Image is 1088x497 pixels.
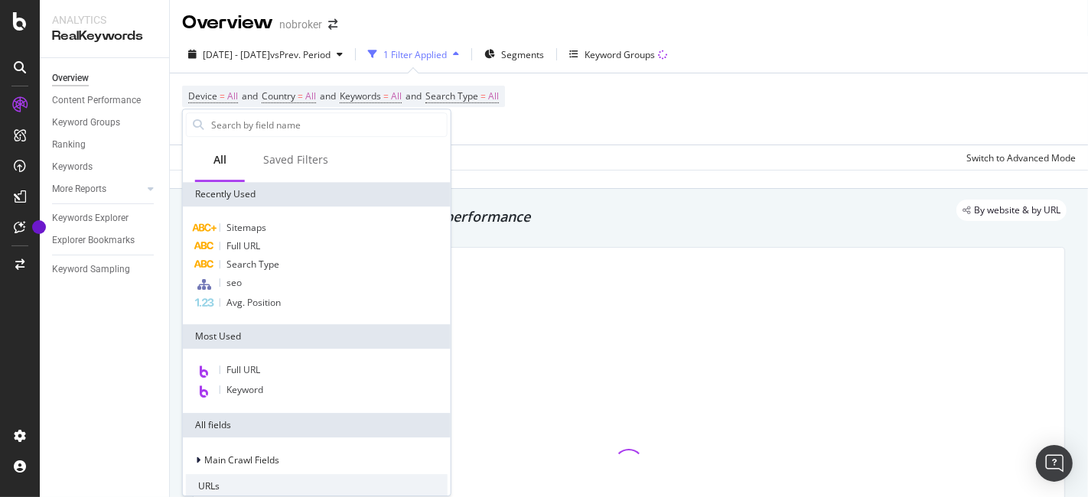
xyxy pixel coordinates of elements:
[203,48,270,61] span: [DATE] - [DATE]
[52,232,158,248] a: Explorer Bookmarks
[220,89,225,102] span: =
[213,152,226,167] div: All
[52,261,130,278] div: Keyword Sampling
[305,86,316,107] span: All
[52,210,158,226] a: Keywords Explorer
[478,42,550,67] button: Segments
[52,261,158,278] a: Keyword Sampling
[298,89,303,102] span: =
[226,221,266,234] span: Sitemaps
[188,89,217,102] span: Device
[966,151,1076,164] div: Switch to Advanced Mode
[182,10,273,36] div: Overview
[279,17,322,32] div: nobroker
[52,159,158,175] a: Keywords
[383,89,389,102] span: =
[227,86,238,107] span: All
[391,86,402,107] span: All
[270,48,331,61] span: vs Prev. Period
[956,200,1067,221] div: legacy label
[585,48,655,61] div: Keyword Groups
[563,42,673,67] button: Keyword Groups
[52,115,120,131] div: Keyword Groups
[52,115,158,131] a: Keyword Groups
[960,145,1076,170] button: Switch to Advanced Mode
[226,276,242,289] span: seo
[183,182,451,206] div: Recently Used
[262,89,295,102] span: Country
[183,413,451,437] div: All fields
[328,19,337,30] div: arrow-right-arrow-left
[182,42,349,67] button: [DATE] - [DATE]vsPrev. Period
[52,159,93,175] div: Keywords
[52,12,157,28] div: Analytics
[52,93,158,109] a: Content Performance
[340,89,381,102] span: Keywords
[226,383,263,396] span: Keyword
[488,86,499,107] span: All
[242,89,258,102] span: and
[52,70,158,86] a: Overview
[52,232,135,248] div: Explorer Bookmarks
[480,89,486,102] span: =
[52,137,158,153] a: Ranking
[226,258,279,271] span: Search Type
[52,210,129,226] div: Keywords Explorer
[425,89,478,102] span: Search Type
[320,89,336,102] span: and
[406,89,422,102] span: and
[226,296,281,309] span: Avg. Position
[263,152,328,167] div: Saved Filters
[501,48,544,61] span: Segments
[52,28,157,45] div: RealKeywords
[226,239,260,252] span: Full URL
[1036,445,1073,482] div: Open Intercom Messenger
[52,181,106,197] div: More Reports
[226,363,260,376] span: Full URL
[183,324,451,349] div: Most Used
[32,220,46,234] div: Tooltip anchor
[52,137,86,153] div: Ranking
[52,70,89,86] div: Overview
[52,93,141,109] div: Content Performance
[974,206,1060,215] span: By website & by URL
[204,454,279,467] span: Main Crawl Fields
[383,48,447,61] div: 1 Filter Applied
[210,113,447,136] input: Search by field name
[362,42,465,67] button: 1 Filter Applied
[52,181,143,197] a: More Reports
